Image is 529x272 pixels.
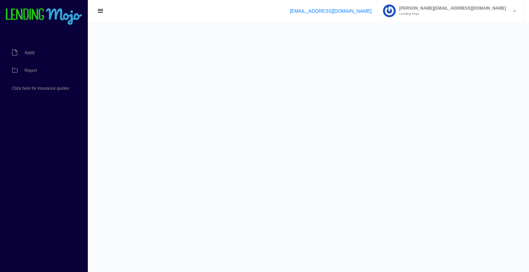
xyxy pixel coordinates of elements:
span: Report [24,68,37,73]
span: Apply [24,51,35,55]
a: [EMAIL_ADDRESS][DOMAIN_NAME] [290,8,372,14]
span: Click here for insurance quotes [12,86,69,90]
span: [PERSON_NAME][EMAIL_ADDRESS][DOMAIN_NAME] [396,6,506,10]
img: Profile image [383,4,396,17]
small: Lending Mojo [396,12,506,15]
img: logo-small.png [5,8,83,25]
